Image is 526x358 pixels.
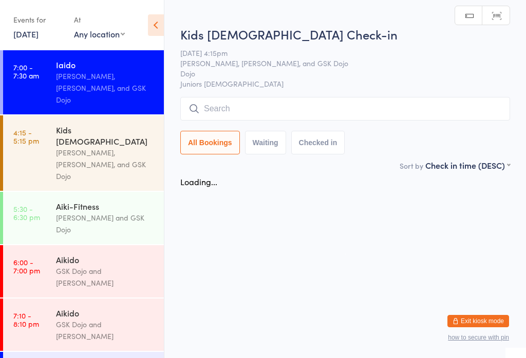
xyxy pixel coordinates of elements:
div: At [74,11,125,28]
div: Iaido [56,59,155,70]
div: Kids [DEMOGRAPHIC_DATA] [56,124,155,147]
a: 7:10 -8:10 pmAikidoGSK Dojo and [PERSON_NAME] [3,299,164,351]
span: Dojo [180,68,494,78]
h2: Kids [DEMOGRAPHIC_DATA] Check-in [180,26,510,43]
div: Check in time (DESC) [425,160,510,171]
a: 4:15 -5:15 pmKids [DEMOGRAPHIC_DATA][PERSON_NAME], [PERSON_NAME], and GSK Dojo [3,115,164,191]
time: 7:10 - 8:10 pm [13,311,39,328]
a: 7:00 -7:30 amIaido[PERSON_NAME], [PERSON_NAME], and GSK Dojo [3,50,164,114]
div: GSK Dojo and [PERSON_NAME] [56,265,155,289]
input: Search [180,97,510,121]
button: how to secure with pin [448,334,509,341]
button: Waiting [245,131,286,154]
time: 7:00 - 7:30 am [13,63,39,79]
time: 5:30 - 6:30 pm [13,205,40,221]
label: Sort by [400,161,423,171]
div: Aikido [56,254,155,265]
div: Events for [13,11,64,28]
div: Any location [74,28,125,39]
div: GSK Dojo and [PERSON_NAME] [56,319,155,342]
button: Exit kiosk mode [447,315,509,327]
time: 4:15 - 5:15 pm [13,128,39,145]
span: Juniors [DEMOGRAPHIC_DATA] [180,78,510,89]
span: [DATE] 4:15pm [180,48,494,58]
button: All Bookings [180,131,240,154]
div: [PERSON_NAME], [PERSON_NAME], and GSK Dojo [56,147,155,182]
time: 6:00 - 7:00 pm [13,258,40,274]
span: [PERSON_NAME], [PERSON_NAME], and GSK Dojo [180,58,494,68]
div: Aiki-Fitness [56,201,155,212]
a: 6:00 -7:00 pmAikidoGSK Dojo and [PERSON_NAME] [3,245,164,297]
div: [PERSON_NAME] and GSK Dojo [56,212,155,235]
div: Loading... [180,176,217,187]
button: Checked in [291,131,345,154]
a: [DATE] [13,28,39,39]
div: Aikido [56,307,155,319]
div: [PERSON_NAME], [PERSON_NAME], and GSK Dojo [56,70,155,106]
a: 5:30 -6:30 pmAiki-Fitness[PERSON_NAME] and GSK Dojo [3,192,164,244]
